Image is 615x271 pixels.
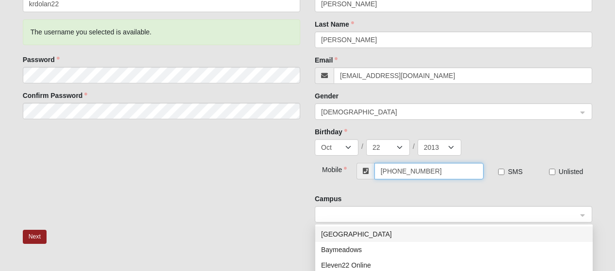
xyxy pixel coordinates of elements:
div: The username you selected is available. [23,19,300,45]
div: [GEOGRAPHIC_DATA] [321,229,587,239]
button: Next [23,230,47,244]
label: Birthday [315,127,347,137]
label: Email [315,55,338,65]
label: Campus [315,194,341,204]
input: SMS [498,169,504,175]
span: / [361,142,363,151]
span: SMS [508,168,522,175]
div: Baymeadows [315,242,593,257]
input: Unlisted [549,169,555,175]
label: Gender [315,91,339,101]
span: / [413,142,415,151]
label: Password [23,55,60,64]
span: Unlisted [559,168,583,175]
label: Last Name [315,19,354,29]
div: Eleven22 Online [321,260,587,271]
label: Confirm Password [23,91,88,100]
div: Baymeadows [321,244,587,255]
div: Arlington [315,226,593,242]
div: Mobile [315,163,338,175]
span: Female [321,107,577,117]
